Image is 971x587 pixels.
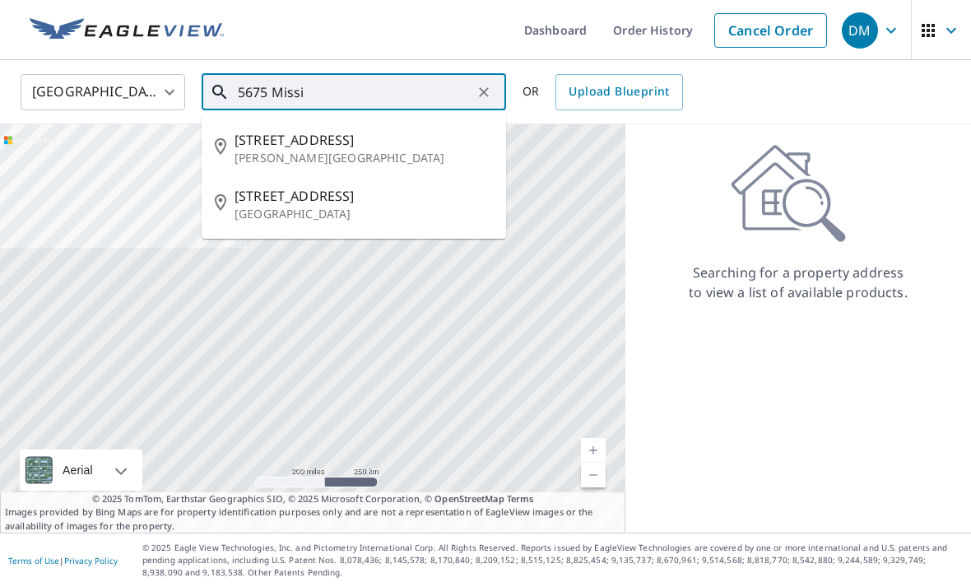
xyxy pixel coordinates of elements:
div: Aerial [58,450,98,491]
div: DM [842,12,878,49]
p: [PERSON_NAME][GEOGRAPHIC_DATA] [235,150,493,166]
a: Terms of Use [8,555,59,566]
input: Search by address or latitude-longitude [238,69,472,115]
a: Current Level 5, Zoom In [581,438,606,463]
div: OR [523,74,683,110]
span: [STREET_ADDRESS] [235,130,493,150]
span: © 2025 TomTom, Earthstar Geographics SIO, © 2025 Microsoft Corporation, © [92,492,534,506]
p: Searching for a property address to view a list of available products. [688,263,908,302]
a: OpenStreetMap [434,492,504,505]
a: Current Level 5, Zoom Out [581,463,606,487]
p: [GEOGRAPHIC_DATA] [235,206,493,222]
a: Upload Blueprint [555,74,682,110]
div: Aerial [20,450,142,491]
a: Terms [507,492,534,505]
button: Clear [472,81,495,104]
a: Privacy Policy [64,555,118,566]
p: © 2025 Eagle View Technologies, Inc. and Pictometry International Corp. All Rights Reserved. Repo... [142,542,963,579]
span: [STREET_ADDRESS] [235,186,493,206]
p: | [8,556,118,566]
span: Upload Blueprint [569,82,669,102]
div: [GEOGRAPHIC_DATA] [21,69,185,115]
a: Cancel Order [714,13,827,48]
img: EV Logo [30,18,224,43]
